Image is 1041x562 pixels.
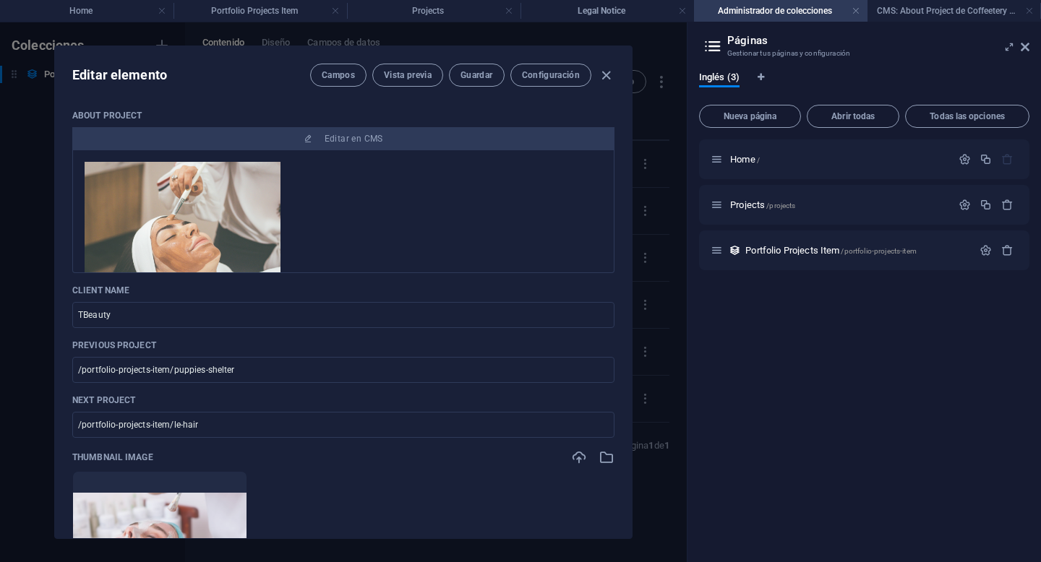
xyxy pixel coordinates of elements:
[699,72,1029,99] div: Pestañas de idiomas
[72,357,614,383] div: Al efectuar un vínculo a un sitio web, es necesario usar una URL completa; por ejemplo: "https://...
[72,394,614,406] p: Next Project
[1001,244,1014,256] div: Eliminar
[72,127,614,150] button: Editar en CMS
[699,105,801,128] button: Nueva página
[980,153,992,165] div: Duplicar
[727,34,1029,47] h2: Páginas
[741,246,972,255] div: Portfolio Projects Item/portfolio-projects-item
[807,105,899,128] button: Abrir todas
[72,412,614,438] div: Al efectuar un vínculo a un sitio web, es necesario usar una URL completa; por ejemplo: "https://...
[757,156,760,164] span: /
[173,3,347,19] h4: Portfolio Projects Item
[745,245,917,256] span: Haz clic para abrir la página
[980,199,992,211] div: Duplicar
[72,110,614,121] p: About Project
[72,340,614,351] p: Previous Project
[699,69,740,89] span: Inglés (3)
[694,3,867,19] h4: Administrador de colecciones
[766,202,795,209] span: /projects
[1001,153,1014,165] div: La página principal no puede eliminarse
[841,247,916,255] span: /portfolio-projects-item
[347,3,520,19] h4: Projects
[449,64,504,87] button: Guardar
[912,112,1023,121] span: Todas las opciones
[1001,199,1014,211] div: Eliminar
[959,199,971,211] div: Configuración
[727,47,1001,60] h3: Gestionar tus páginas y configuración
[959,153,971,165] div: Configuración
[730,154,760,165] span: Haz clic para abrir la página
[72,285,614,296] p: Client Name
[706,112,794,121] span: Nueva página
[510,64,591,87] button: Configuración
[310,64,367,87] button: Campos
[980,244,992,256] div: Configuración
[372,64,443,87] button: Vista previa
[726,155,951,164] div: Home/
[322,69,355,81] span: Campos
[813,112,893,121] span: Abrir todas
[460,69,492,81] span: Guardar
[599,449,614,465] i: Selecciona una imagen del administrador de archivos o del catálogo
[905,105,1029,128] button: Todas las opciones
[384,69,432,81] span: Vista previa
[726,200,951,209] div: Projects/projects
[730,199,795,210] span: Haz clic para abrir la página
[867,3,1041,19] h4: CMS: About Project de Coffeetery Shop
[325,133,383,144] span: Editar en CMS
[522,69,580,81] span: Configuración
[520,3,694,19] h4: Legal Notice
